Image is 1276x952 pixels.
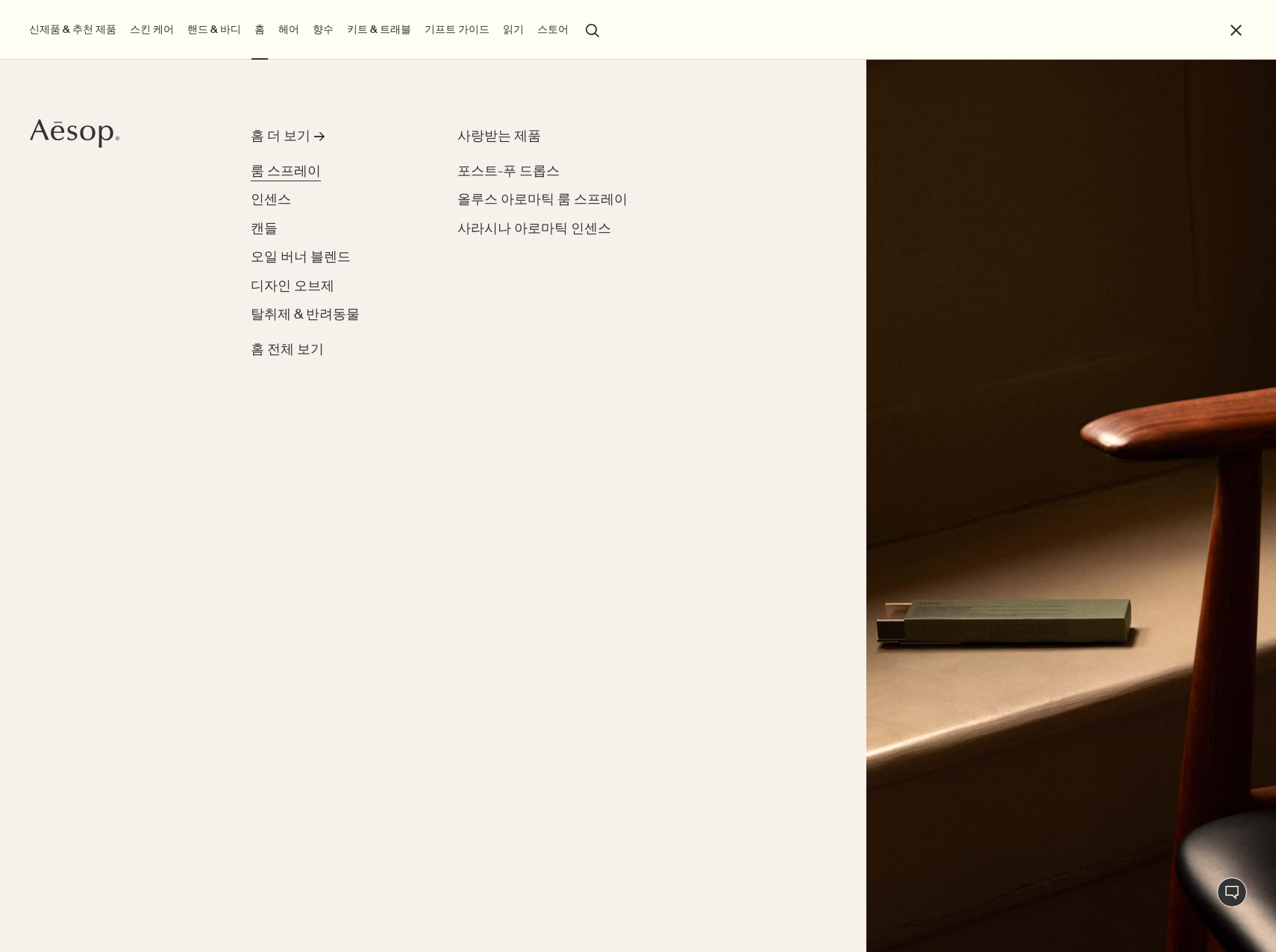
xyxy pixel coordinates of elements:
[251,162,321,182] a: 룸 스프레이
[251,127,310,147] div: 홈 더 보기
[344,19,414,40] a: 키트 & 트래블
[275,19,302,40] a: 헤어
[457,220,611,237] span: 사라시나 아로마틱 인센스
[457,190,628,210] a: 올루스 아로마틱 룸 스프레이
[1217,877,1247,907] button: 1:1 채팅 상담
[251,305,360,325] a: 탈취제 & 반려동물
[127,19,177,40] a: 스킨 케어
[579,15,606,43] button: 검색창 열기
[30,119,119,148] svg: Aesop
[251,219,278,239] a: 캔들
[457,191,628,208] span: 올루스 아로마틱 룸 스프레이
[251,19,268,40] a: 홈
[422,19,492,40] a: 기프트 가이드
[251,127,419,153] a: 홈 더 보기
[251,334,324,360] a: 홈 전체 보기
[251,306,360,323] span: 탈취제 & 반려동물
[26,19,119,40] button: 신제품 & 추천 제품
[866,60,1276,952] img: Warmly lit room containing lamp and mid-century furniture.
[251,190,291,210] a: 인센스
[251,220,278,237] span: 캔들
[26,115,123,156] a: Aesop
[457,127,662,147] div: 사랑받는 제품
[457,162,560,182] a: 포스트-푸 드롭스
[251,248,351,266] span: 오일 버너 블렌드
[534,19,572,40] button: 스토어
[251,191,291,208] span: 인센스
[251,278,334,295] span: 디자인 오브제
[251,248,351,268] a: 오일 버너 블렌드
[1227,22,1245,39] button: 메뉴 닫기
[310,19,337,40] a: 향수
[251,277,334,297] a: 디자인 오브제
[500,19,527,40] a: 읽기
[184,19,244,40] a: 핸드 & 바디
[457,163,560,180] span: 포스트-푸 드롭스
[251,163,321,180] span: 룸 스프레이
[457,219,611,239] a: 사라시나 아로마틱 인센스
[251,340,324,360] span: 홈 전체 보기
